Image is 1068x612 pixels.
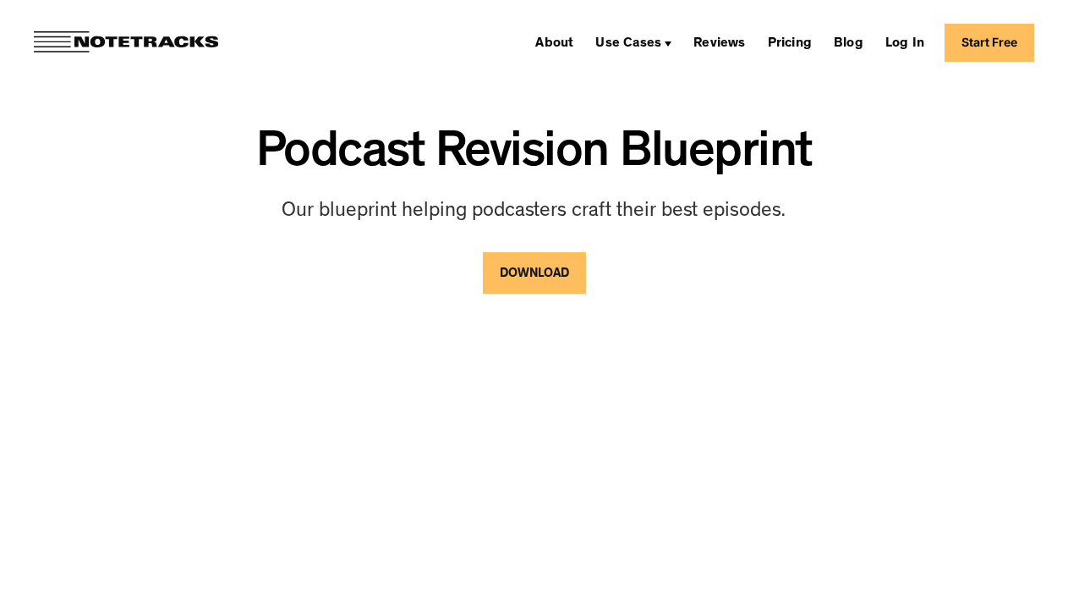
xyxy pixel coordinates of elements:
[761,29,819,56] a: Pricing
[529,29,580,56] a: About
[879,29,931,56] a: Log In
[483,252,586,294] a: DOWNLOAD
[107,198,961,227] p: Our blueprint helping podcasters craft their best episodes.
[595,37,661,51] div: Use Cases
[827,29,870,56] a: Blog
[945,24,1034,62] a: Start Free
[107,127,961,185] div: Podcast Revision Blueprint
[589,29,678,56] div: Use Cases
[687,29,752,56] a: Reviews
